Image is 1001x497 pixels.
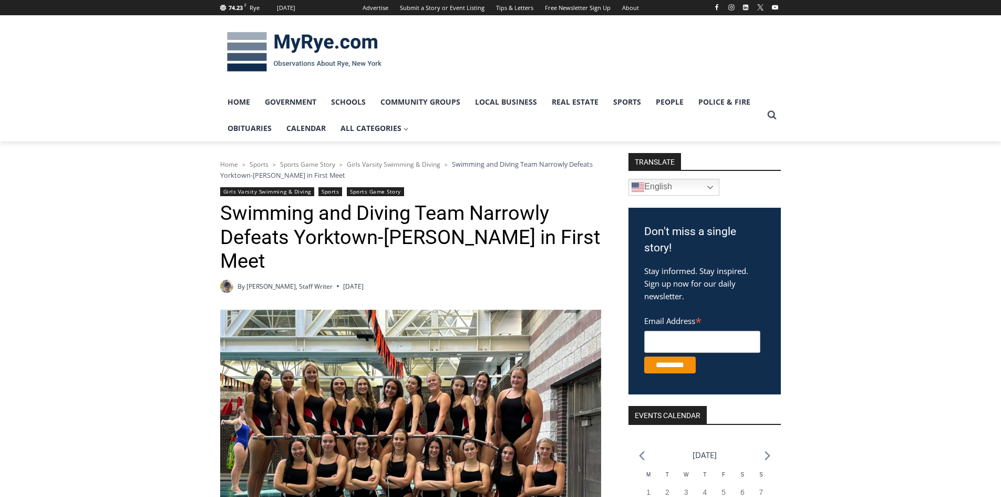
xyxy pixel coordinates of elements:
[666,472,669,478] span: T
[220,280,233,293] img: (PHOTO: MyRye.com 2024 Head Intern, Editor and now Staff Writer Charlie Morris. Contributed.)Char...
[220,115,279,141] a: Obituaries
[639,451,645,461] a: Previous month
[250,3,260,13] div: Rye
[691,89,758,115] a: Police & Fire
[703,488,707,496] time: 4
[246,282,333,291] a: [PERSON_NAME], Staff Writer
[238,281,245,291] span: By
[693,448,717,462] li: [DATE]
[333,115,416,141] a: All Categories
[468,89,544,115] a: Local Business
[220,89,257,115] a: Home
[606,89,648,115] a: Sports
[646,488,651,496] time: 1
[644,224,765,257] h3: Don't miss a single story!
[220,201,601,273] h1: Swimming and Diving Team Narrowly Defeats Yorktown-[PERSON_NAME] in First Meet
[722,472,725,478] span: F
[648,89,691,115] a: People
[759,488,763,496] time: 7
[220,160,238,169] a: Home
[765,451,770,461] a: Next month
[220,159,601,180] nav: Breadcrumbs
[644,265,765,302] p: Stay informed. Stay inspired. Sign up now for our daily newsletter.
[754,1,767,14] a: X
[347,187,404,196] a: Sports Game Story
[710,1,723,14] a: Facebook
[733,471,752,487] div: Saturday
[220,89,762,142] nav: Primary Navigation
[684,472,688,478] span: W
[632,181,644,194] img: en
[677,471,696,487] div: Wednesday
[279,115,333,141] a: Calendar
[684,488,688,496] time: 3
[644,310,760,329] label: Email Address
[339,161,343,168] span: >
[220,187,314,196] a: Girls Varsity Swimming & Diving
[739,1,752,14] a: Linkedin
[639,471,658,487] div: Monday
[762,106,781,125] button: View Search Form
[628,153,681,170] strong: TRANSLATE
[628,406,707,424] h2: Events Calendar
[324,89,373,115] a: Schools
[229,4,243,12] span: 74.23
[740,472,744,478] span: S
[220,280,233,293] a: Author image
[277,3,295,13] div: [DATE]
[257,89,324,115] a: Government
[769,1,781,14] a: YouTube
[759,472,763,478] span: S
[658,471,677,487] div: Tuesday
[343,281,364,291] time: [DATE]
[280,160,335,169] a: Sports Game Story
[628,179,719,196] a: English
[696,471,715,487] div: Thursday
[220,25,388,79] img: MyRye.com
[646,472,651,478] span: M
[347,160,440,169] a: Girls Varsity Swimming & Diving
[665,488,669,496] time: 2
[703,472,706,478] span: T
[244,2,246,8] span: F
[250,160,269,169] a: Sports
[544,89,606,115] a: Real Estate
[721,488,726,496] time: 5
[725,1,738,14] a: Instagram
[373,89,468,115] a: Community Groups
[273,161,276,168] span: >
[740,488,745,496] time: 6
[445,161,448,168] span: >
[318,187,342,196] a: Sports
[752,471,771,487] div: Sunday
[242,161,245,168] span: >
[340,123,409,134] span: All Categories
[220,159,593,179] span: Swimming and Diving Team Narrowly Defeats Yorktown-[PERSON_NAME] in First Meet
[714,471,733,487] div: Friday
